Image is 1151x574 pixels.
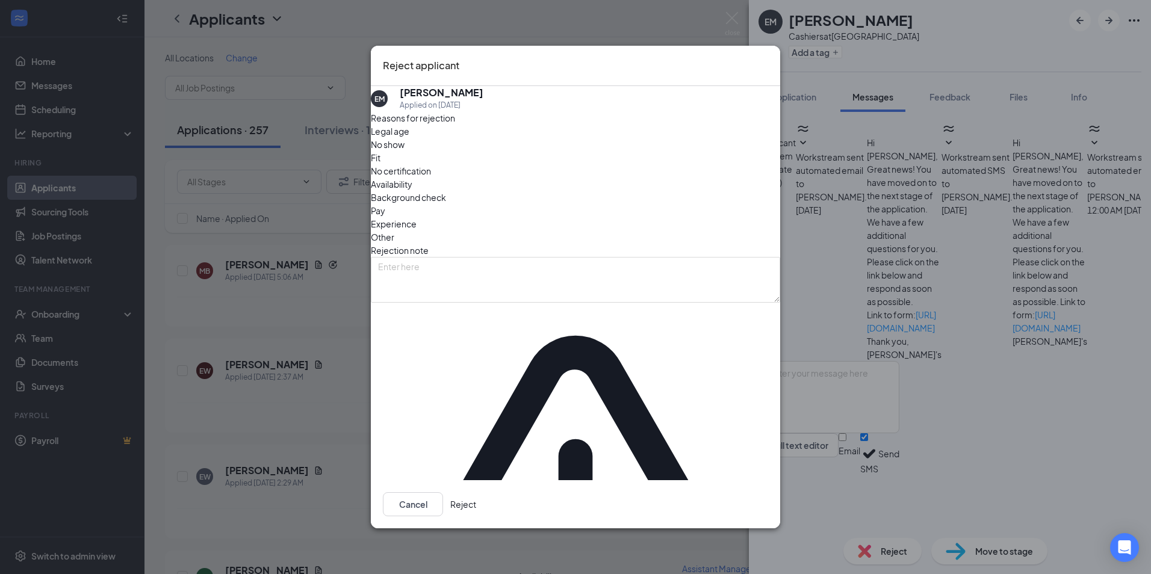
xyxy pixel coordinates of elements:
button: Reject [450,492,476,516]
span: Availability [371,177,412,191]
span: Rejection note [371,245,429,256]
div: EM [374,94,385,104]
span: Background check [371,191,446,204]
span: No show [371,138,405,151]
div: Applied on [DATE] [400,99,483,111]
div: Open Intercom Messenger [1110,533,1139,562]
span: No certification [371,164,431,177]
span: Reasons for rejection [371,113,455,123]
h3: Reject applicant [383,58,459,73]
span: Pay [371,204,385,217]
span: Legal age [371,125,409,138]
h5: [PERSON_NAME] [400,86,483,99]
span: Fit [371,151,380,164]
span: Other [371,230,394,244]
span: Experience [371,217,417,230]
button: Cancel [383,492,443,516]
